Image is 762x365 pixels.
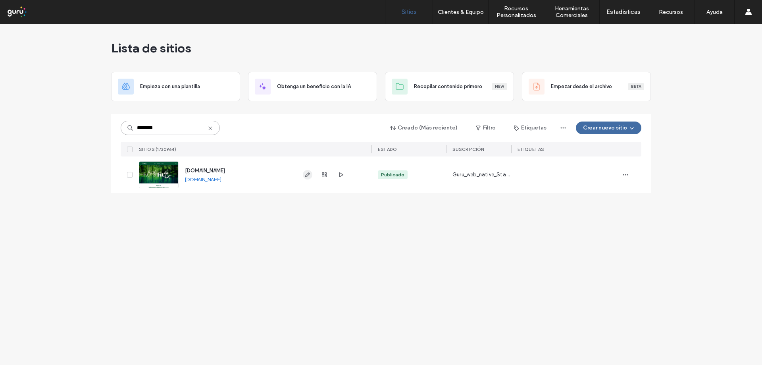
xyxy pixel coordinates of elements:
div: Empezar desde el archivoBeta [522,72,651,101]
span: ETIQUETAS [518,147,544,152]
span: Empieza con una plantilla [140,83,200,91]
a: [DOMAIN_NAME] [185,168,225,174]
button: Etiquetas [507,122,554,134]
label: Estadísticas [606,8,641,15]
label: Clientes & Equipo [438,9,484,15]
div: Empieza con una plantilla [111,72,240,101]
div: New [492,83,507,90]
span: Recopilar contenido primero [414,83,482,91]
button: Crear nuevo sitio [576,122,641,134]
a: [DOMAIN_NAME] [185,176,221,182]
span: Guru_web_native_Standard [452,171,511,179]
div: Obtenga un beneficio con la IA [248,72,377,101]
label: Recursos Personalizados [489,5,544,19]
div: Publicado [381,171,404,178]
button: Creado (Más reciente) [383,122,465,134]
div: Recopilar contenido primeroNew [385,72,514,101]
div: Beta [628,83,644,90]
span: Empezar desde el archivo [551,83,612,91]
button: Filtro [468,122,504,134]
span: Lista de sitios [111,40,191,56]
label: Sitios [402,8,417,15]
span: Obtenga un beneficio con la IA [277,83,351,91]
label: Ayuda [706,9,723,15]
span: SITIOS (1/30964) [139,147,176,152]
label: Herramientas Comerciales [544,5,599,19]
span: Suscripción [452,147,484,152]
span: Ayuda [17,6,39,13]
label: Recursos [659,9,683,15]
span: ESTADO [378,147,397,152]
